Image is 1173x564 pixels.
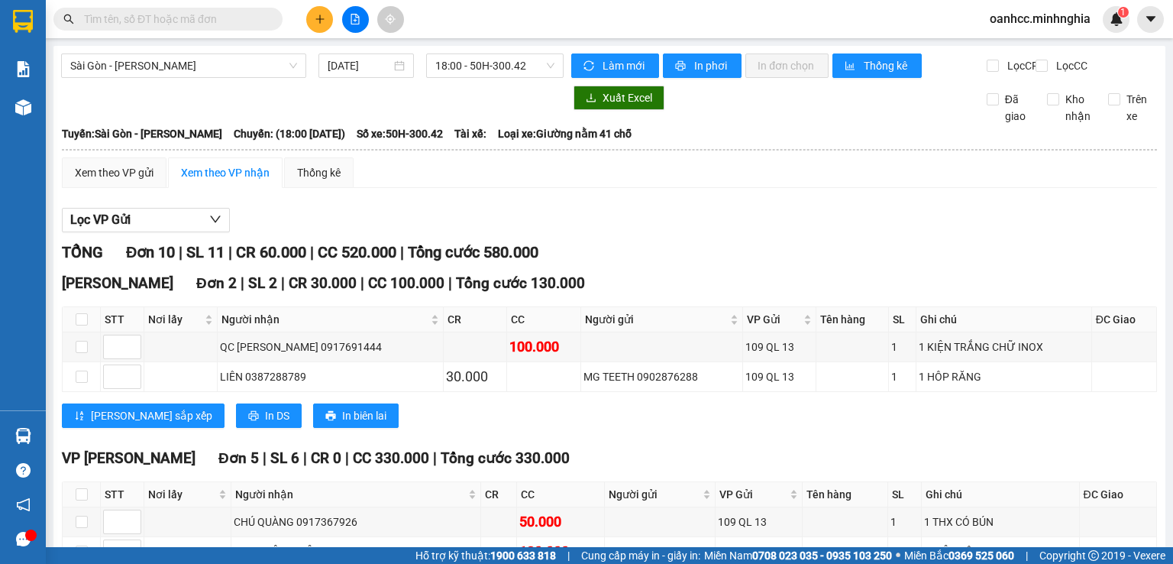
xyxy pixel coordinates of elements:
[603,89,652,106] span: Xuất Excel
[311,449,341,467] span: CR 0
[234,514,478,530] div: CHÚ QUÀNG 0917367926
[148,486,215,503] span: Nơi lấy
[704,547,892,564] span: Miền Nam
[456,274,585,292] span: Tổng cước 130.000
[74,410,85,423] span: sort-ascending
[236,243,306,261] span: CR 60.000
[585,311,727,328] span: Người gửi
[101,482,144,507] th: STT
[297,164,341,181] div: Thống kê
[415,547,556,564] span: Hỗ trợ kỹ thuật:
[571,53,659,78] button: syncLàm mới
[816,307,889,332] th: Tên hàng
[1088,550,1099,561] span: copyright
[62,449,195,467] span: VP [PERSON_NAME]
[234,543,478,560] div: NH THUẬN THIỆN 0919216961
[919,339,1089,355] div: 1 KIỆN TRẮNG CHỮ INOX
[385,14,396,24] span: aim
[607,543,712,560] div: 0385970609
[228,243,232,261] span: |
[832,53,922,78] button: bar-chartThống kê
[481,482,517,507] th: CR
[328,57,390,74] input: 15/08/2025
[15,428,31,444] img: warehouse-icon
[519,541,603,562] div: 120.000
[517,482,606,507] th: CC
[15,99,31,115] img: warehouse-icon
[221,311,428,328] span: Người nhận
[248,410,259,423] span: printer
[583,60,596,73] span: sync
[186,243,225,261] span: SL 11
[509,336,578,358] div: 100.000
[15,61,31,77] img: solution-icon
[896,553,900,559] span: ⚪️
[1144,12,1158,26] span: caret-down
[368,274,444,292] span: CC 100.000
[743,332,816,362] td: 109 QL 13
[360,274,364,292] span: |
[507,307,581,332] th: CC
[745,53,829,78] button: In đơn chọn
[999,91,1036,125] span: Đã giao
[248,274,277,292] span: SL 2
[220,339,441,355] div: QC [PERSON_NAME] 0917691444
[353,449,429,467] span: CC 330.000
[236,404,302,428] button: printerIn DS
[675,60,688,73] span: printer
[75,164,153,181] div: Xem theo VP gửi
[454,125,486,142] span: Tài xế:
[609,486,699,503] span: Người gửi
[91,407,212,424] span: [PERSON_NAME] sắp xếp
[663,53,742,78] button: printerIn phơi
[126,243,175,261] span: Đơn 10
[400,243,404,261] span: |
[342,407,386,424] span: In biên lai
[16,498,31,512] span: notification
[196,274,237,292] span: Đơn 2
[891,339,913,355] div: 1
[310,243,314,261] span: |
[181,164,270,181] div: Xem theo VP nhận
[919,368,1089,385] div: 1 HÔP RĂNG
[745,368,813,385] div: 109 QL 13
[62,208,230,232] button: Lọc VP Gửi
[745,339,813,355] div: 109 QL 13
[694,57,729,74] span: In phơi
[446,366,505,387] div: 30.000
[179,243,183,261] span: |
[864,57,910,74] span: Thống kê
[357,125,443,142] span: Số xe: 50H-300.42
[904,547,1014,564] span: Miền Bắc
[718,514,800,530] div: 109 QL 13
[1120,7,1126,18] span: 1
[581,547,700,564] span: Cung cấp máy in - giấy in:
[498,125,632,142] span: Loại xe: Giường nằm 41 chỗ
[345,449,349,467] span: |
[1026,547,1028,564] span: |
[890,514,918,530] div: 1
[743,362,816,392] td: 109 QL 13
[263,449,267,467] span: |
[1050,57,1090,74] span: Lọc CC
[62,128,222,140] b: Tuyến: Sài Gòn - [PERSON_NAME]
[448,274,452,292] span: |
[716,507,803,537] td: 109 QL 13
[63,14,74,24] span: search
[265,407,289,424] span: In DS
[318,243,396,261] span: CC 520.000
[603,57,647,74] span: Làm mới
[303,449,307,467] span: |
[924,514,1077,530] div: 1 THX CÓ BÚN
[916,307,1092,332] th: Ghi chú
[444,307,508,332] th: CR
[1118,7,1129,18] sup: 1
[490,549,556,562] strong: 1900 633 818
[350,14,360,24] span: file-add
[747,311,800,328] span: VP Gửi
[306,6,333,33] button: plus
[803,482,888,507] th: Tên hàng
[16,463,31,478] span: question-circle
[342,6,369,33] button: file-add
[1059,91,1097,125] span: Kho nhận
